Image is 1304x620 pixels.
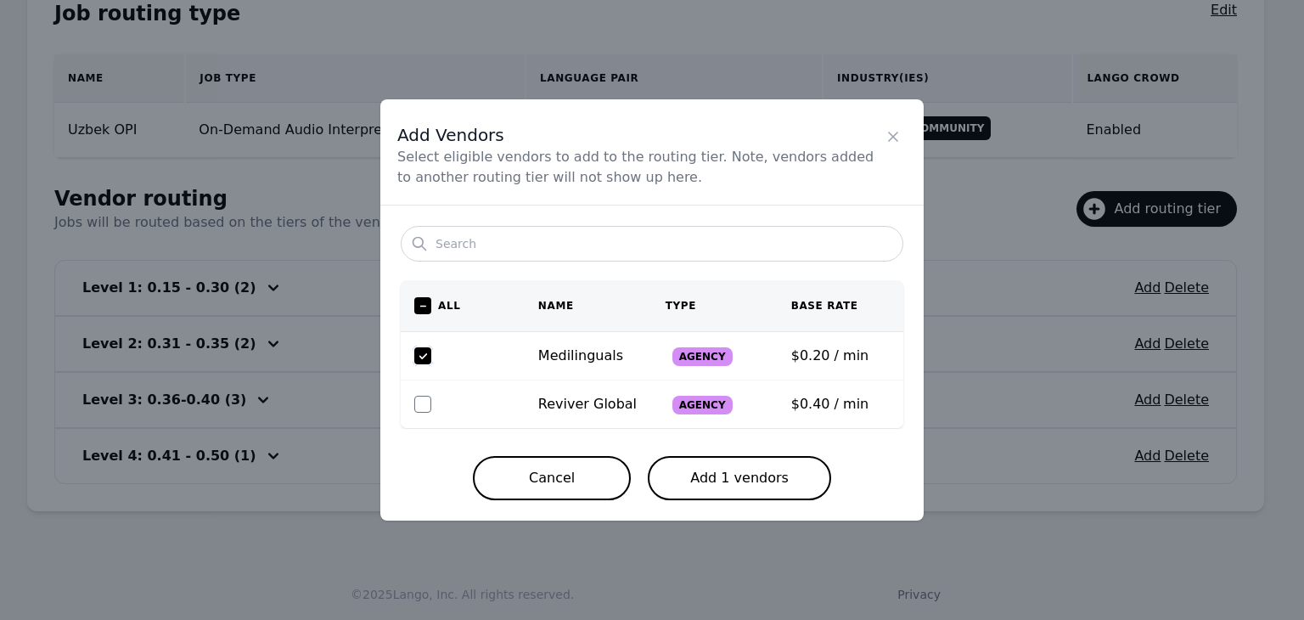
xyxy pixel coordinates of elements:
span: All [438,299,460,313]
span: Agency [672,347,733,366]
input: Search [401,226,903,262]
span: Add Vendors [397,123,880,147]
span: Type [666,299,696,313]
span: Base Rate [791,299,858,313]
td: $0.40 / min [778,380,903,429]
span: Agency [672,396,733,414]
span: Name [538,299,574,313]
span: Medilinguals [538,347,623,364]
span: Select eligible vendors to add to the routing tier. Note, vendors added to another routing tier w... [397,147,880,188]
button: Cancel [473,456,631,500]
button: Close [880,123,907,150]
td: $0.20 / min [778,332,903,380]
span: Reviver Global [538,396,637,412]
button: Add 1 vendors [648,456,831,500]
